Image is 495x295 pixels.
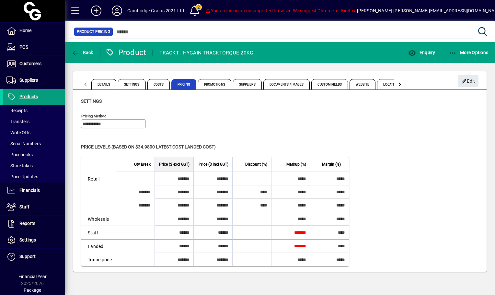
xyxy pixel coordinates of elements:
div: Product [105,47,146,58]
span: POS [19,44,28,50]
a: Financials [3,183,65,199]
span: Receipts [6,108,28,113]
span: Suppliers [19,77,38,83]
span: Website [350,79,376,89]
a: Support [3,249,65,265]
div: Cambridge Grains 2021 Ltd [127,6,184,16]
td: Staff [81,226,116,239]
span: Edit [461,76,475,87]
span: Settings [81,99,102,104]
a: Staff [3,199,65,215]
span: Home [19,28,31,33]
span: Promotions [198,79,231,89]
span: Write Offs [6,130,30,135]
span: Pricing [171,79,196,89]
span: Qty Break [134,161,151,168]
a: Customers [3,56,65,72]
span: Price Updates [6,174,38,179]
span: Settings [118,79,146,89]
span: Support [19,254,36,259]
span: Price ($ excl GST) [159,161,190,168]
div: TRACKT - HYGAIN TRACKTORQUE 20KG [159,48,253,58]
span: Details [91,79,116,89]
span: Products [19,94,38,99]
span: Suppliers [233,79,262,89]
a: Pricebooks [3,149,65,160]
button: Enquiry [407,47,437,58]
a: Write Offs [3,127,65,138]
span: Custom Fields [311,79,348,89]
span: Documents / Images [263,79,310,89]
td: Wholesale [81,212,116,226]
span: Markup (%) [286,161,306,168]
span: Financial Year [18,274,47,279]
span: Back [72,50,93,55]
a: Price Updates [3,171,65,182]
span: Margin (%) [322,161,341,168]
a: POS [3,39,65,55]
span: Locations [377,79,407,89]
span: Serial Numbers [6,141,41,146]
td: Retail [81,172,116,185]
a: Receipts [3,105,65,116]
button: More Options [447,47,490,58]
td: Tonne price [81,253,116,266]
a: Suppliers [3,72,65,88]
span: Reports [19,221,35,226]
span: Staff [19,204,29,209]
a: Transfers [3,116,65,127]
span: Stocktakes [6,163,33,168]
span: Costs [147,79,170,89]
span: Discount (%) [245,161,267,168]
a: Serial Numbers [3,138,65,149]
span: Enquiry [408,50,435,55]
app-page-header-button: Back [65,47,100,58]
span: Transfers [6,119,29,124]
a: Settings [3,232,65,248]
button: Back [70,47,95,58]
span: Product Pricing [77,29,110,35]
span: Price levels (based on $34.9800 Latest cost landed cost) [81,144,216,149]
button: Add [86,5,107,17]
mat-label: Pricing method [81,114,107,118]
button: Profile [107,5,127,17]
a: Home [3,23,65,39]
td: Landed [81,239,116,253]
span: More Options [449,50,489,55]
span: Pricebooks [6,152,33,157]
span: Price ($ incl GST) [199,161,228,168]
span: Customers [19,61,41,66]
span: You are using an unsupported browser. We suggest Chrome, or Firefox. [205,8,357,13]
a: Stocktakes [3,160,65,171]
span: Settings [19,237,36,242]
span: Financials [19,188,40,193]
a: Reports [3,216,65,232]
span: Package [24,288,41,293]
button: Edit [458,75,478,87]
